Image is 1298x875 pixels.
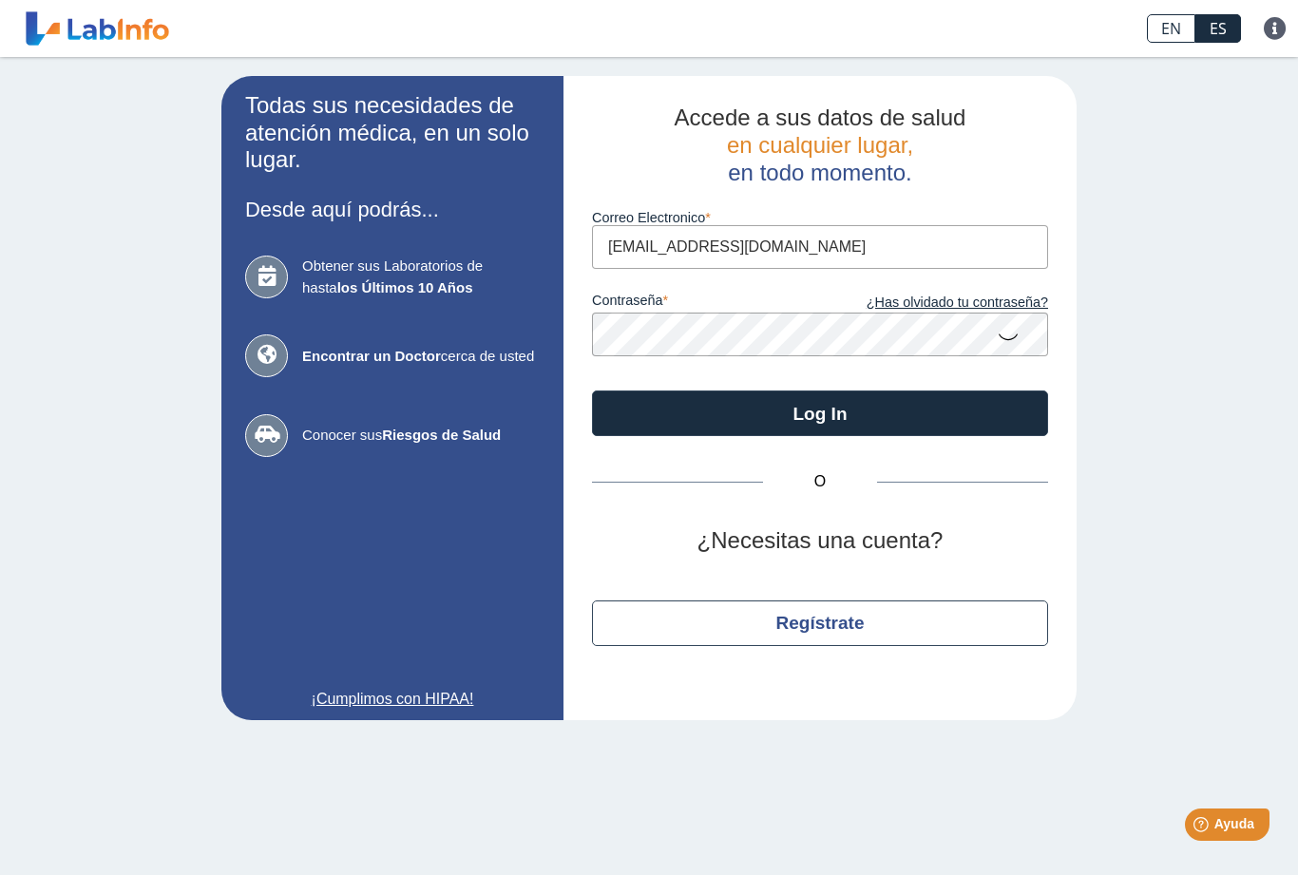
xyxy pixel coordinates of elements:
[592,293,820,314] label: contraseña
[820,293,1048,314] a: ¿Has olvidado tu contraseña?
[245,92,540,174] h2: Todas sus necesidades de atención médica, en un solo lugar.
[763,470,877,493] span: O
[727,132,913,158] span: en cualquier lugar,
[728,160,911,185] span: en todo momento.
[302,425,540,447] span: Conocer sus
[592,210,1048,225] label: Correo Electronico
[1129,801,1277,854] iframe: Help widget launcher
[337,279,473,295] b: los Últimos 10 Años
[302,256,540,298] span: Obtener sus Laboratorios de hasta
[302,346,540,368] span: cerca de usted
[675,105,966,130] span: Accede a sus datos de salud
[245,688,540,711] a: ¡Cumplimos con HIPAA!
[592,527,1048,555] h2: ¿Necesitas una cuenta?
[592,600,1048,646] button: Regístrate
[1195,14,1241,43] a: ES
[245,198,540,221] h3: Desde aquí podrás...
[302,348,441,364] b: Encontrar un Doctor
[1147,14,1195,43] a: EN
[382,427,501,443] b: Riesgos de Salud
[592,390,1048,436] button: Log In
